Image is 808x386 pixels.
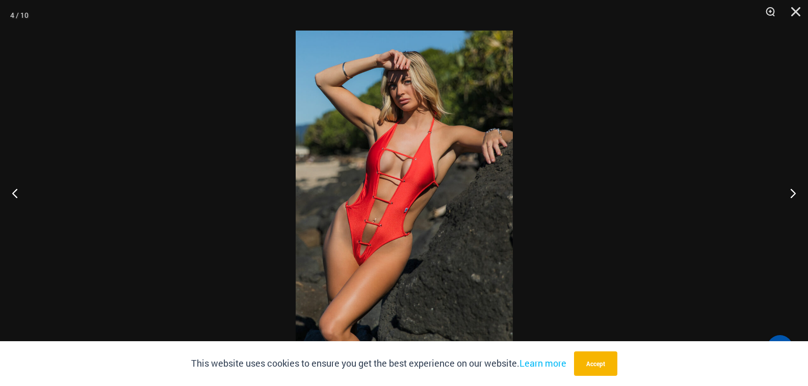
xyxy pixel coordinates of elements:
a: Learn more [519,357,566,369]
button: Next [770,168,808,218]
button: Accept [574,351,617,376]
img: Link Tangello 8650 One Piece Monokini 02 [296,31,513,355]
div: 4 / 10 [10,8,29,23]
p: This website uses cookies to ensure you get the best experience on our website. [191,356,566,371]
